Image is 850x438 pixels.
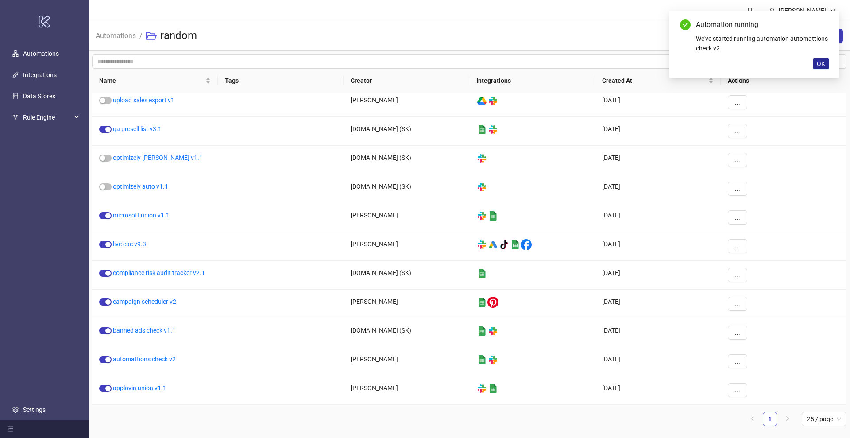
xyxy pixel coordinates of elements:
[92,69,218,93] th: Name
[735,156,740,163] span: ...
[595,88,721,117] div: [DATE]
[735,271,740,279] span: ...
[728,326,747,340] button: ...
[218,69,344,93] th: Tags
[23,406,46,413] a: Settings
[595,261,721,290] div: [DATE]
[728,297,747,311] button: ...
[728,383,747,397] button: ...
[344,290,469,318] div: [PERSON_NAME]
[94,30,138,40] a: Automations
[763,412,777,426] li: 1
[769,8,775,14] span: user
[344,88,469,117] div: [PERSON_NAME]
[735,300,740,307] span: ...
[735,387,740,394] span: ...
[728,182,747,196] button: ...
[7,426,13,432] span: menu-fold
[817,60,825,67] span: OK
[595,146,721,174] div: [DATE]
[680,19,691,30] span: check-circle
[344,117,469,146] div: [DOMAIN_NAME] (SK)
[696,34,829,53] div: We've started running automation automattions check v2
[819,19,829,29] a: Close
[113,154,203,161] a: optimizely [PERSON_NAME] v1.1
[745,412,759,426] li: Previous Page
[344,69,469,93] th: Creator
[113,327,176,334] a: banned ads check v1.1
[595,203,721,232] div: [DATE]
[735,185,740,192] span: ...
[728,153,747,167] button: ...
[12,114,19,120] span: fork
[595,318,721,347] div: [DATE]
[23,109,72,126] span: Rule Engine
[113,183,168,190] a: optimizely auto v1.1
[775,6,830,16] div: [PERSON_NAME]
[747,7,753,13] span: bell
[735,128,740,135] span: ...
[802,412,846,426] div: Page Size
[728,95,747,109] button: ...
[728,239,747,253] button: ...
[99,76,204,85] span: Name
[763,412,777,426] a: 1
[113,384,166,391] a: applovin union v1.1
[23,50,59,57] a: Automations
[735,358,740,365] span: ...
[785,416,790,421] span: right
[160,29,197,43] h3: random
[830,8,836,14] span: down
[595,290,721,318] div: [DATE]
[602,76,707,85] span: Created At
[344,146,469,174] div: [DOMAIN_NAME] (SK)
[344,376,469,405] div: [PERSON_NAME]
[735,214,740,221] span: ...
[344,318,469,347] div: [DOMAIN_NAME] (SK)
[750,416,755,421] span: left
[113,97,174,104] a: upload sales export v1
[146,31,157,41] span: folder-open
[113,298,176,305] a: campaign scheduler v2
[113,212,170,219] a: microsoft union v1.1
[344,174,469,203] div: [DOMAIN_NAME] (SK)
[139,22,143,50] li: /
[813,58,829,69] button: OK
[745,412,759,426] button: left
[595,174,721,203] div: [DATE]
[807,412,841,426] span: 25 / page
[728,124,747,138] button: ...
[735,99,740,106] span: ...
[344,347,469,376] div: [PERSON_NAME]
[113,240,146,248] a: live cac v9.3
[780,412,795,426] li: Next Page
[23,71,57,78] a: Integrations
[113,356,176,363] a: automattions check v2
[735,243,740,250] span: ...
[728,210,747,225] button: ...
[735,329,740,336] span: ...
[113,125,162,132] a: qa presell list v3.1
[595,347,721,376] div: [DATE]
[728,268,747,282] button: ...
[344,203,469,232] div: [PERSON_NAME]
[344,261,469,290] div: [DOMAIN_NAME] (SK)
[780,412,795,426] button: right
[595,376,721,405] div: [DATE]
[595,232,721,261] div: [DATE]
[113,269,205,276] a: compliance risk audit tracker v2.1
[696,19,829,30] div: Automation running
[595,117,721,146] div: [DATE]
[595,69,721,93] th: Created At
[469,69,595,93] th: Integrations
[23,93,55,100] a: Data Stores
[728,354,747,368] button: ...
[344,232,469,261] div: [PERSON_NAME]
